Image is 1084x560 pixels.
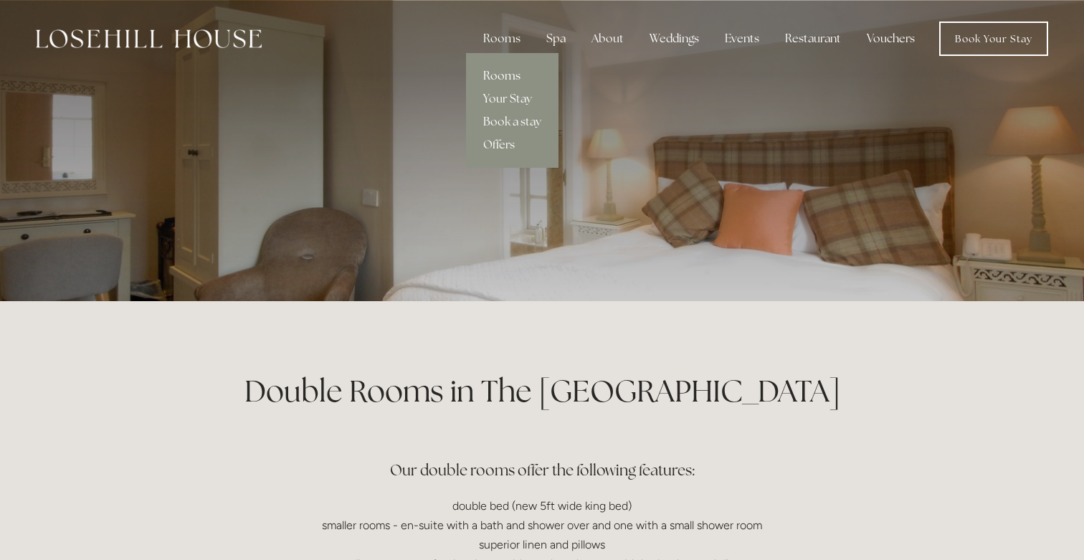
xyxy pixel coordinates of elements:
a: Rooms [466,65,558,87]
a: Book Your Stay [939,22,1048,56]
div: About [580,24,635,53]
a: Offers [466,133,558,156]
div: Spa [535,24,577,53]
h1: Double Rooms in The [GEOGRAPHIC_DATA] [199,370,885,412]
div: Events [713,24,771,53]
div: Weddings [638,24,710,53]
a: Book a stay [466,110,558,133]
h3: Our double rooms offer the following features: [199,427,885,485]
img: Losehill House [36,29,262,48]
a: Vouchers [855,24,926,53]
a: Your Stay [466,87,558,110]
div: Restaurant [774,24,852,53]
div: Rooms [472,24,532,53]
